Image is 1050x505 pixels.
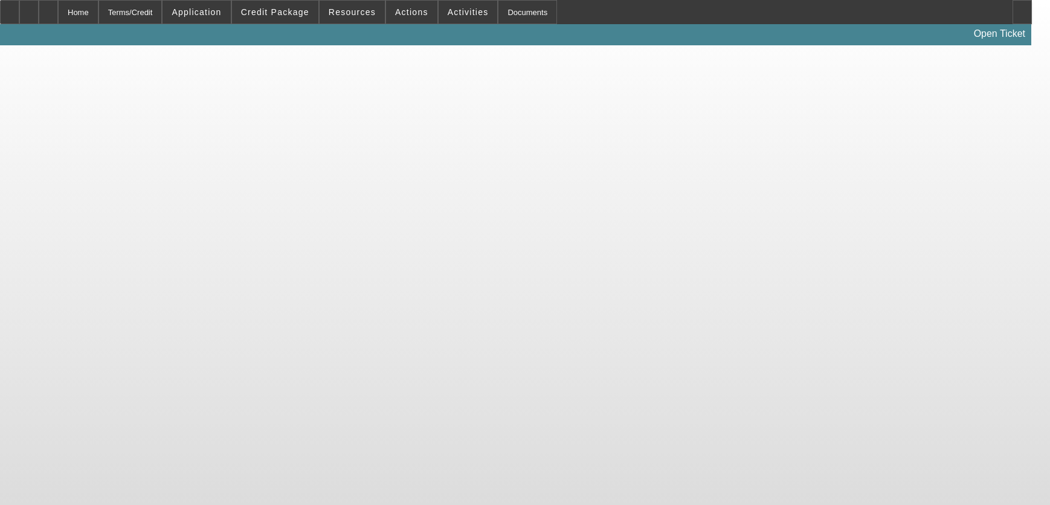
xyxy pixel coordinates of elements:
span: Application [172,7,221,17]
a: Open Ticket [969,24,1030,44]
span: Activities [448,7,489,17]
button: Application [163,1,230,24]
button: Resources [320,1,385,24]
button: Activities [439,1,498,24]
button: Credit Package [232,1,318,24]
span: Resources [329,7,376,17]
button: Actions [386,1,437,24]
span: Credit Package [241,7,309,17]
span: Actions [395,7,428,17]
